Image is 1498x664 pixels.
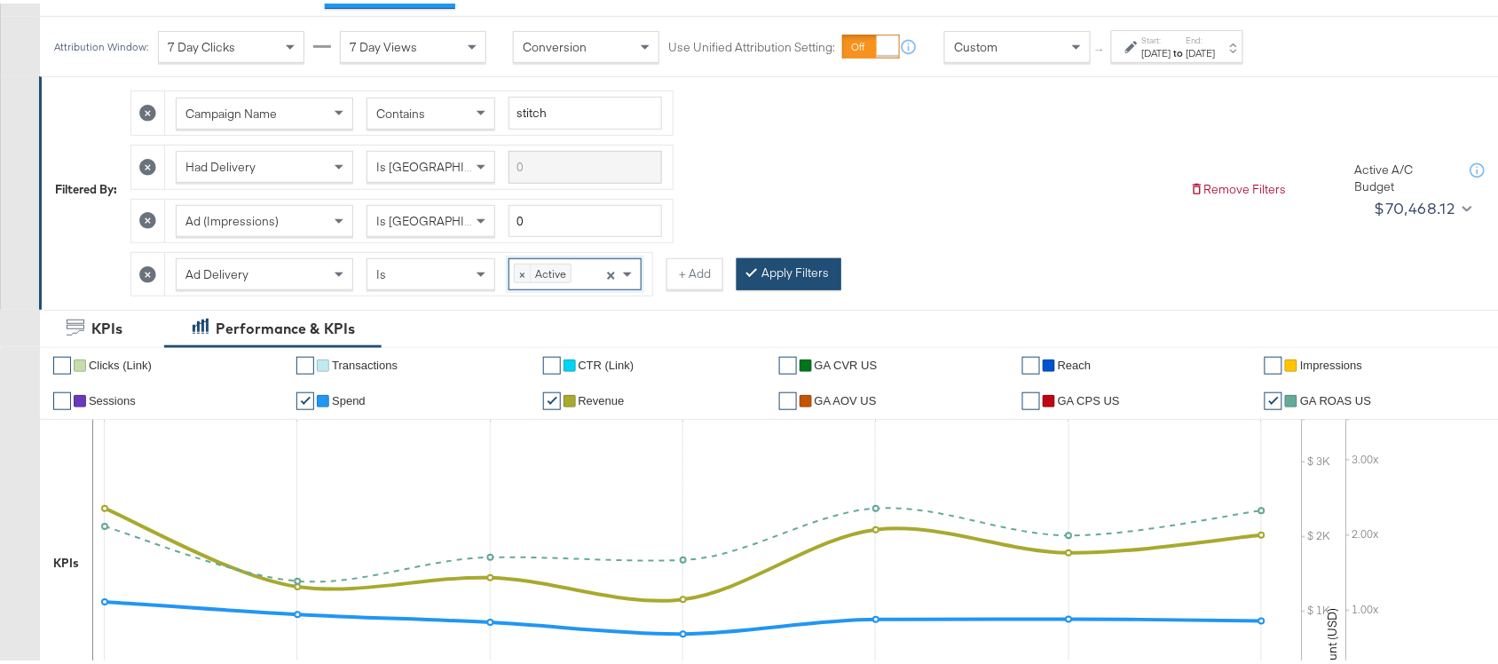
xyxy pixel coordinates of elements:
a: ✔ [296,389,314,407]
span: Transactions [332,355,398,368]
a: ✔ [296,353,314,371]
button: $70,468.12 [1368,191,1476,219]
a: ✔ [779,353,797,371]
button: Remove Filters [1190,178,1287,194]
span: Is [GEOGRAPHIC_DATA] [376,155,512,171]
input: Enter a search term [509,93,662,126]
span: 7 Day Views [350,36,417,51]
input: Enter a number [509,202,662,234]
a: ✔ [779,389,797,407]
span: GA ROAS US [1300,391,1371,404]
span: Is [GEOGRAPHIC_DATA] [376,209,512,225]
span: Revenue [579,391,625,404]
span: Ad Delivery [185,263,248,279]
a: ✔ [1022,389,1040,407]
span: GA CVR US [815,355,878,368]
span: Impressions [1300,355,1362,368]
span: Contains [376,102,425,118]
span: CTR (Link) [579,355,635,368]
span: Clicks (Link) [89,355,152,368]
div: Filtered By: [55,178,117,194]
div: [DATE] [1142,43,1171,57]
div: Attribution Window: [53,37,149,50]
div: Active A/C Budget [1355,158,1453,191]
button: Apply Filters [737,255,841,287]
span: 7 Day Clicks [168,36,235,51]
label: Start: [1142,31,1171,43]
span: Clear all [603,256,619,286]
span: × [515,261,531,279]
label: Use Unified Attribution Setting: [668,36,835,52]
span: ↑ [1092,43,1109,50]
label: End: [1187,31,1216,43]
span: Active [531,261,571,279]
a: ✔ [53,389,71,407]
span: Is [376,263,386,279]
a: ✔ [543,353,561,371]
a: ✔ [1022,353,1040,371]
span: GA AOV US [815,391,877,404]
a: ✔ [53,353,71,371]
span: Ad (Impressions) [185,209,279,225]
span: Sessions [89,391,136,404]
span: Conversion [523,36,587,51]
span: Campaign Name [185,102,277,118]
span: Custom [954,36,997,51]
button: + Add [666,255,723,287]
a: ✔ [1265,353,1282,371]
a: ✔ [543,389,561,407]
a: ✔ [1265,389,1282,407]
span: GA CPS US [1058,391,1120,404]
strong: to [1171,43,1187,56]
div: KPIs [53,551,79,568]
span: Had Delivery [185,155,256,171]
span: Spend [332,391,366,404]
div: [DATE] [1187,43,1216,57]
span: × [607,262,616,278]
div: KPIs [91,315,122,336]
div: $70,468.12 [1375,192,1455,218]
span: Reach [1058,355,1092,368]
input: Enter a search term [509,147,662,180]
div: Performance & KPIs [216,315,355,336]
